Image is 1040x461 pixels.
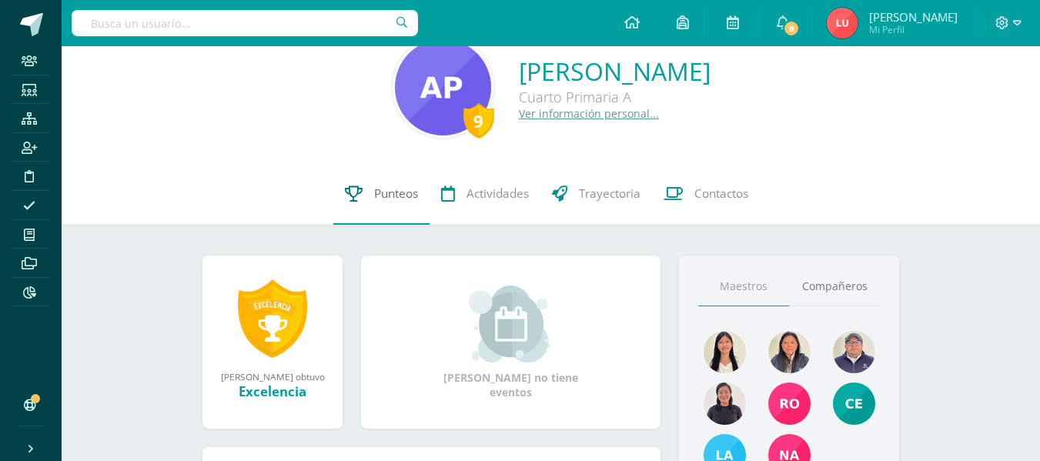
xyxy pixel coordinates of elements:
a: Actividades [430,163,540,225]
div: 9 [463,103,494,139]
input: Busca un usuario... [72,10,418,36]
span: Actividades [466,185,529,202]
img: 041e67bb1815648f1c28e9f895bf2be1.png [704,382,746,425]
span: Contactos [694,185,748,202]
a: [PERSON_NAME] [519,55,711,88]
img: d1743a41237682a7a2aaad5eb7657aa7.png [768,331,811,373]
span: Trayectoria [579,185,640,202]
span: Mi Perfil [869,23,958,36]
img: 2a26b530fdc26199fa875394b15eb4ff.png [704,331,746,373]
a: Maestros [698,267,789,306]
img: f83fa454dfb586b3050f637a11267492.png [833,382,875,425]
span: 8 [783,20,800,37]
div: [PERSON_NAME] obtuvo [218,370,327,382]
img: 0f0311ae028c6e99df68d7ca5ae78f7e.png [395,39,491,135]
img: event_small.png [469,286,553,362]
div: Cuarto Primaria A [519,88,711,106]
a: Trayectoria [540,163,652,225]
span: [PERSON_NAME] [869,9,958,25]
a: Compañeros [789,267,880,306]
a: Contactos [652,163,760,225]
div: Excelencia [218,382,327,400]
img: f2596fff22ce10e3356730cf971142ab.png [833,331,875,373]
div: [PERSON_NAME] no tiene eventos [434,286,588,399]
a: Ver información personal... [519,106,659,121]
span: Punteos [374,185,418,202]
img: 03792e645350889b08b5c28c38483454.png [827,8,858,38]
a: Punteos [333,163,430,225]
img: 5b128c088b3bc6462d39a613088c2279.png [768,382,811,425]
